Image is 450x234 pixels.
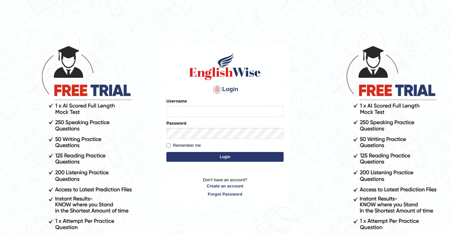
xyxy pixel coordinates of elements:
[166,183,284,189] a: Create an account
[166,142,201,149] label: Remember me
[166,152,284,162] button: Login
[188,52,262,81] img: Logo of English Wise sign in for intelligent practice with AI
[166,177,284,197] p: Don't have an account?
[166,84,284,95] h4: Login
[166,144,171,148] input: Remember me
[166,191,284,197] a: Forgot Password
[166,120,186,126] label: Password
[166,98,187,104] label: Username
